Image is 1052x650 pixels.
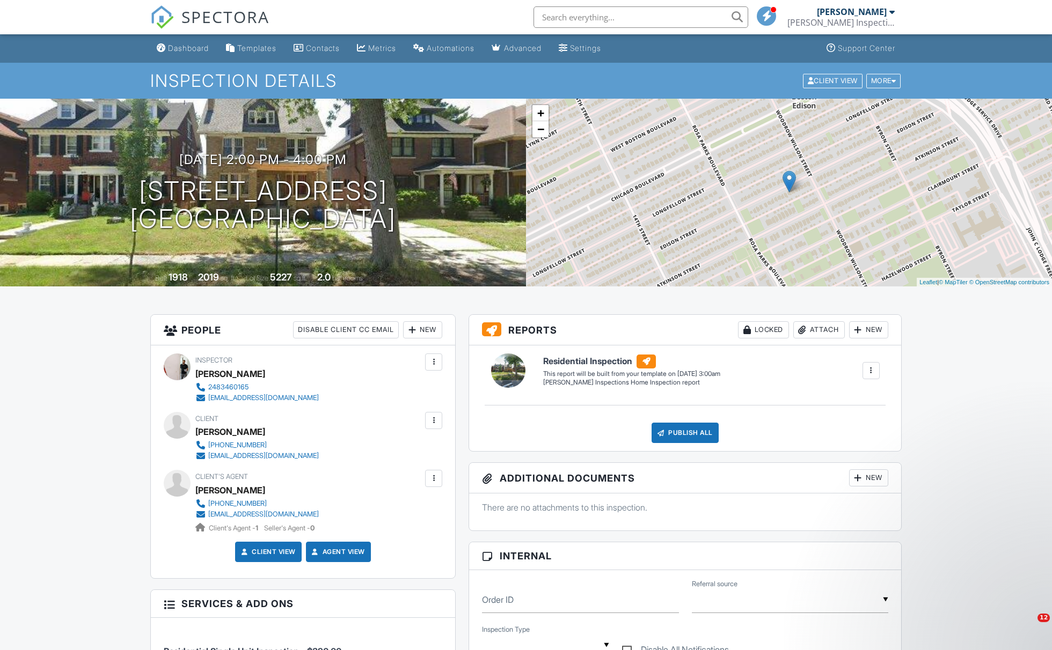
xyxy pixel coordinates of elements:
iframe: Intercom live chat [1016,614,1041,639]
div: [PHONE_NUMBER] [208,499,267,508]
label: Inspection Type [482,625,530,634]
h1: [STREET_ADDRESS] [GEOGRAPHIC_DATA] [130,177,396,234]
span: SPECTORA [181,5,269,28]
a: Client View [802,76,865,84]
strong: 1 [255,524,258,532]
h3: People [151,315,455,345]
span: Built [155,274,167,282]
label: Referral source [692,579,737,589]
img: The Best Home Inspection Software - Spectora [150,5,174,29]
h1: Inspection Details [150,71,902,90]
div: 1918 [169,271,188,283]
strong: 0 [310,524,315,532]
div: Russ Inspections [787,17,895,28]
h3: Reports [469,315,901,345]
a: Zoom out [532,121,549,137]
a: Advanced [487,39,546,58]
div: Support Center [838,43,895,53]
div: This report will be built from your template on [DATE] 3:00am [543,370,720,378]
a: Dashboard [152,39,213,58]
a: Support Center [822,39,900,58]
a: [PHONE_NUMBER] [195,498,319,509]
label: Order ID [482,594,514,605]
div: Settings [570,43,601,53]
h3: Internal [469,542,901,570]
span: Inspector [195,356,232,364]
div: Automations [427,43,474,53]
div: Contacts [306,43,340,53]
div: New [849,321,888,338]
a: 2483460165 [195,382,319,393]
div: [PERSON_NAME] Inspections Home Inspection report [543,378,720,387]
span: bathrooms [332,274,363,282]
span: Seller's Agent - [264,524,315,532]
a: © MapTiler [939,279,968,285]
div: [EMAIL_ADDRESS][DOMAIN_NAME] [208,510,319,519]
input: Search everything... [534,6,748,28]
div: | [917,278,1052,287]
div: [EMAIL_ADDRESS][DOMAIN_NAME] [208,394,319,402]
div: Client View [803,73,863,88]
div: Templates [237,43,276,53]
a: Automations (Basic) [409,39,479,58]
span: Client's Agent - [209,524,260,532]
div: New [849,469,888,486]
div: [PERSON_NAME] [195,424,265,440]
span: sq.ft. [294,274,307,282]
a: Leaflet [919,279,937,285]
div: 5227 [270,271,292,283]
div: 2019 [198,271,219,283]
a: Templates [222,39,281,58]
span: sq. ft. [221,274,236,282]
a: [EMAIL_ADDRESS][DOMAIN_NAME] [195,393,319,403]
div: [EMAIL_ADDRESS][DOMAIN_NAME] [208,452,319,460]
div: More [866,73,901,88]
a: [EMAIL_ADDRESS][DOMAIN_NAME] [195,450,319,461]
span: Client's Agent [195,472,248,481]
span: Lot Size [246,274,268,282]
a: © OpenStreetMap contributors [969,279,1049,285]
a: SPECTORA [150,14,269,37]
a: [EMAIL_ADDRESS][DOMAIN_NAME] [195,509,319,520]
div: New [403,321,442,338]
a: Settings [554,39,605,58]
div: Publish All [652,423,719,443]
a: [PERSON_NAME] [195,482,265,498]
a: Agent View [310,546,365,557]
h3: [DATE] 2:00 pm - 4:00 pm [179,152,347,167]
div: [PERSON_NAME] [195,366,265,382]
span: Client [195,415,218,423]
a: Contacts [289,39,344,58]
div: Advanced [504,43,542,53]
div: Disable Client CC Email [293,321,399,338]
p: There are no attachments to this inspection. [482,501,888,513]
div: Dashboard [168,43,209,53]
div: 2483460165 [208,383,249,392]
div: Metrics [368,43,396,53]
h6: Residential Inspection [543,354,720,368]
div: Attach [793,321,845,338]
div: 2.0 [317,271,331,283]
h3: Additional Documents [469,463,901,493]
a: [PHONE_NUMBER] [195,440,319,450]
div: [PERSON_NAME] [817,6,887,17]
a: Metrics [353,39,400,58]
div: [PHONE_NUMBER] [208,441,267,449]
div: Locked [738,321,789,338]
a: Client View [239,546,296,557]
h3: Services & Add ons [151,590,455,618]
a: Zoom in [532,105,549,121]
span: 12 [1038,614,1050,622]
